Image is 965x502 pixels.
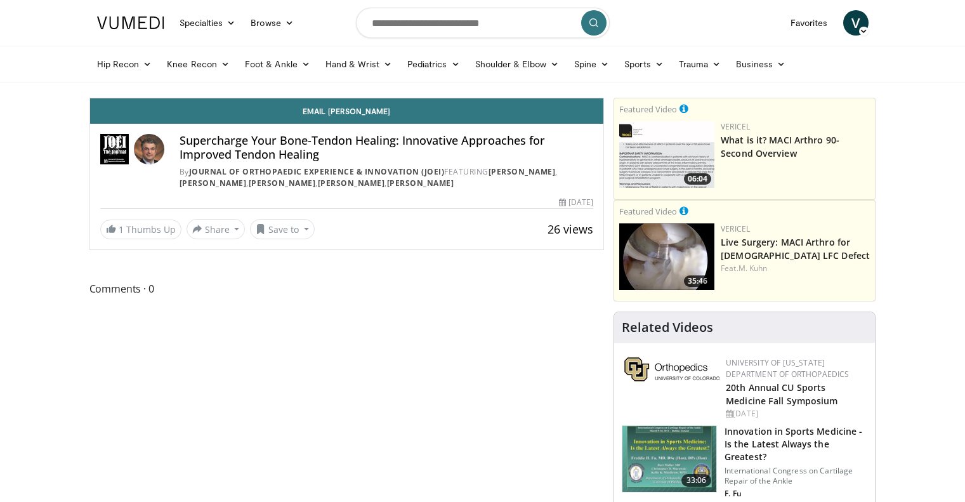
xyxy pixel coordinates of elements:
[739,263,768,274] a: M. Kuhn
[237,51,318,77] a: Foot & Ankle
[619,223,714,290] a: 35:46
[843,10,869,36] a: V
[728,51,793,77] a: Business
[619,103,677,115] small: Featured Video
[684,275,711,287] span: 35:46
[622,426,716,492] img: Title_Dublin_VuMedi_1.jpg.150x105_q85_crop-smart_upscale.jpg
[684,173,711,185] span: 06:04
[189,166,445,177] a: Journal of Orthopaedic Experience & Innovation (JOEI)
[89,281,605,297] span: Comments 0
[172,10,244,36] a: Specialties
[559,197,593,208] div: [DATE]
[721,134,839,159] a: What is it? MACI Arthro 90-Second Overview
[250,219,315,239] button: Save to
[249,178,316,188] a: [PERSON_NAME]
[726,381,837,407] a: 20th Annual CU Sports Medicine Fall Symposium
[187,219,246,239] button: Share
[783,10,836,36] a: Favorites
[725,425,867,463] h3: Innovation in Sports Medicine - Is the Latest Always the Greatest?
[619,223,714,290] img: eb023345-1e2d-4374-a840-ddbc99f8c97c.150x105_q85_crop-smart_upscale.jpg
[387,178,454,188] a: [PERSON_NAME]
[180,178,247,188] a: [PERSON_NAME]
[725,489,867,499] p: F. Fu
[100,220,181,239] a: 1 Thumbs Up
[721,236,870,261] a: Live Surgery: MACI Arthro for [DEMOGRAPHIC_DATA] LFC Defect
[318,178,385,188] a: [PERSON_NAME]
[725,466,867,486] p: International Congress on Cartilage Repair of the Ankle
[119,223,124,235] span: 1
[90,98,604,124] a: Email [PERSON_NAME]
[548,221,593,237] span: 26 views
[721,121,750,132] a: Vericel
[622,320,713,335] h4: Related Videos
[356,8,610,38] input: Search topics, interventions
[180,134,594,161] h4: Supercharge Your Bone-Tendon Healing: Innovative Approaches for Improved Tendon Healing
[726,408,865,419] div: [DATE]
[100,134,129,164] img: Journal of Orthopaedic Experience & Innovation (JOEI)
[134,134,164,164] img: Avatar
[159,51,237,77] a: Knee Recon
[489,166,556,177] a: [PERSON_NAME]
[721,223,750,234] a: Vericel
[468,51,567,77] a: Shoulder & Elbow
[619,121,714,188] img: aa6cc8ed-3dbf-4b6a-8d82-4a06f68b6688.150x105_q85_crop-smart_upscale.jpg
[400,51,468,77] a: Pediatrics
[243,10,301,36] a: Browse
[617,51,671,77] a: Sports
[721,263,870,274] div: Feat.
[619,206,677,217] small: Featured Video
[619,121,714,188] a: 06:04
[726,357,849,380] a: University of [US_STATE] Department of Orthopaedics
[97,17,164,29] img: VuMedi Logo
[671,51,729,77] a: Trauma
[624,357,719,381] img: 355603a8-37da-49b6-856f-e00d7e9307d3.png.150x105_q85_autocrop_double_scale_upscale_version-0.2.png
[681,474,712,487] span: 33:06
[180,166,594,189] div: By FEATURING , , , ,
[89,51,160,77] a: Hip Recon
[567,51,617,77] a: Spine
[318,51,400,77] a: Hand & Wrist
